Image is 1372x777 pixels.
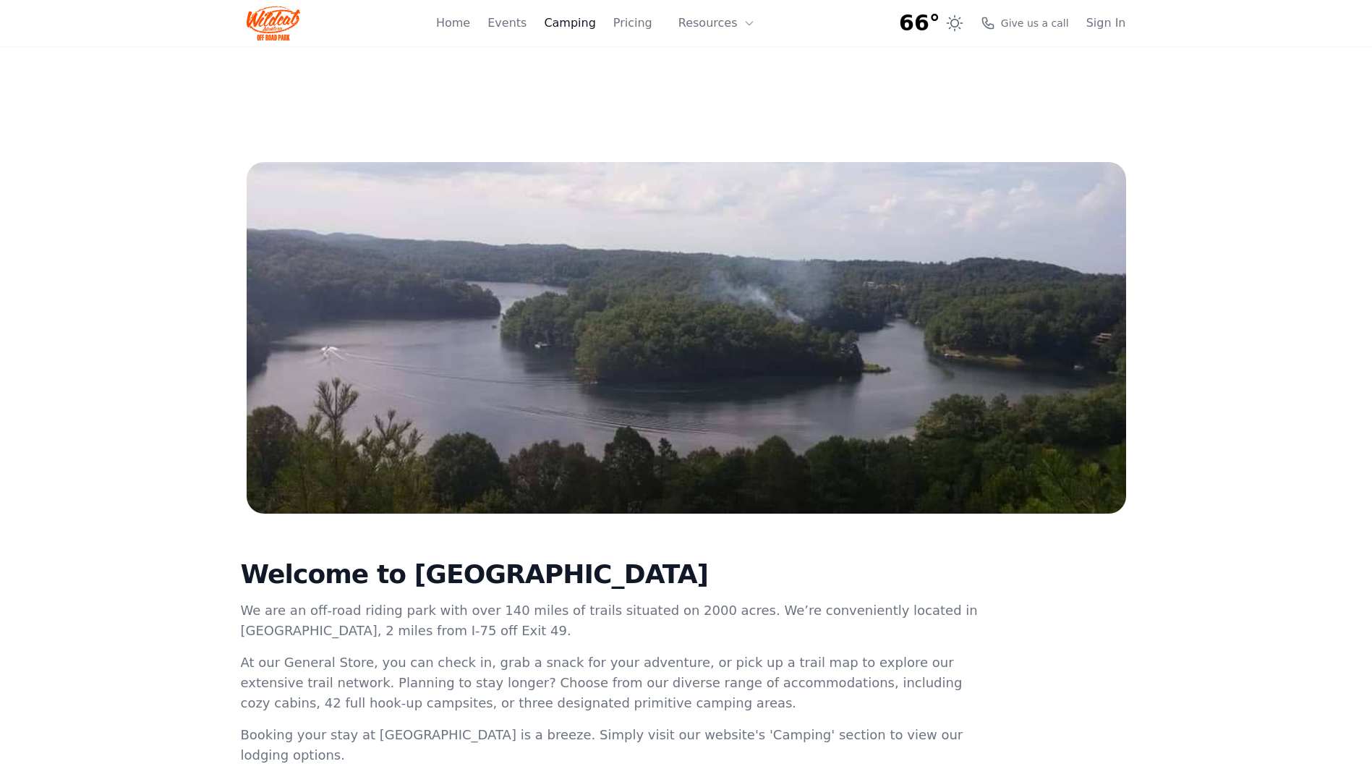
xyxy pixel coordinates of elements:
[1001,16,1069,30] span: Give us a call
[247,6,301,41] img: Wildcat Logo
[241,725,981,765] p: Booking your stay at [GEOGRAPHIC_DATA] is a breeze. Simply visit our website's 'Camping' section ...
[1086,14,1126,32] a: Sign In
[544,14,595,32] a: Camping
[241,600,981,641] p: We are an off-road riding park with over 140 miles of trails situated on 2000 acres. We’re conven...
[487,14,527,32] a: Events
[981,16,1069,30] a: Give us a call
[436,14,470,32] a: Home
[670,9,764,38] button: Resources
[241,653,981,713] p: At our General Store, you can check in, grab a snack for your adventure, or pick up a trail map t...
[899,10,940,36] span: 66°
[613,14,652,32] a: Pricing
[241,560,981,589] h2: Welcome to [GEOGRAPHIC_DATA]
